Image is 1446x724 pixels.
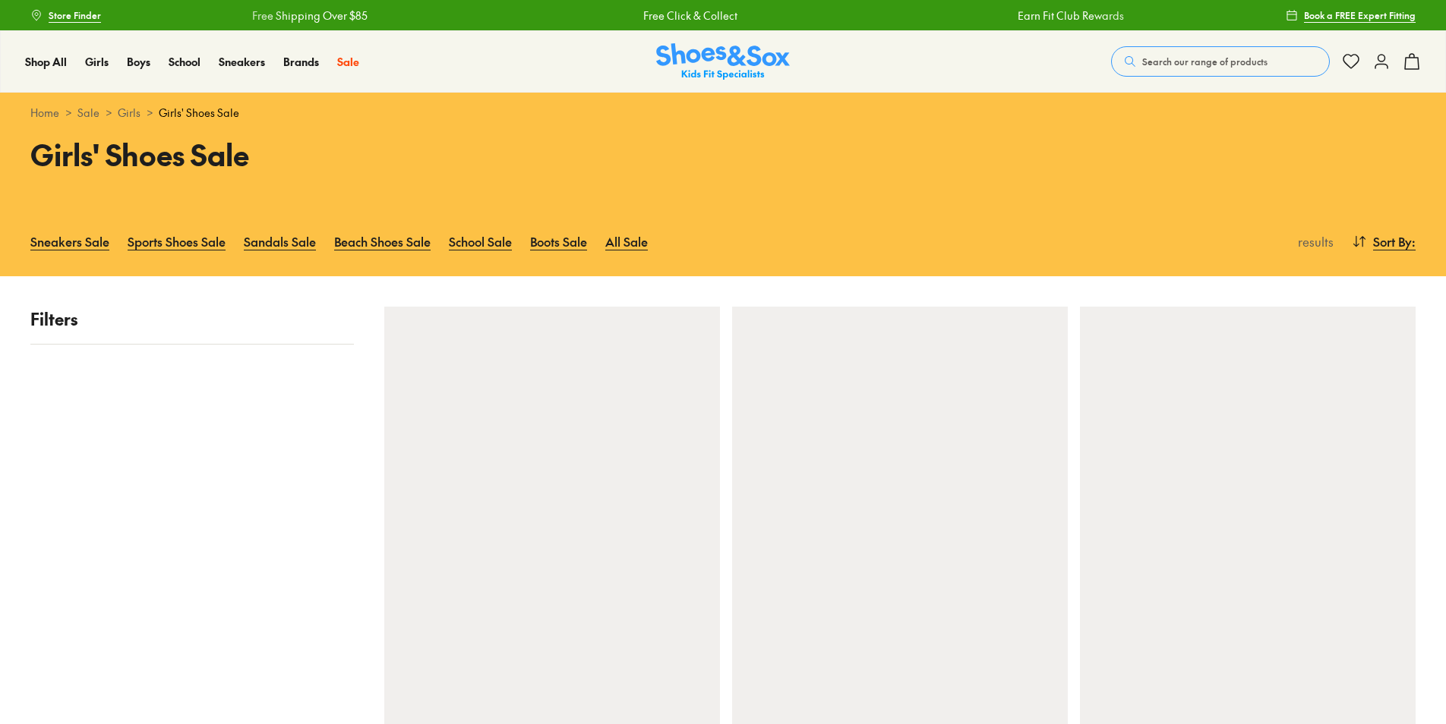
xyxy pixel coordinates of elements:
span: Brands [283,54,319,69]
h1: Girls' Shoes Sale [30,133,705,176]
a: Boots Sale [530,225,587,258]
p: Filters [30,307,354,332]
a: Shop All [25,54,67,70]
a: Sports Shoes Sale [128,225,226,258]
a: Sandals Sale [244,225,316,258]
a: Store Finder [30,2,101,29]
a: Boys [127,54,150,70]
a: Sneakers Sale [30,225,109,258]
span: Search our range of products [1142,55,1268,68]
a: Book a FREE Expert Fitting [1286,2,1416,29]
a: Earn Fit Club Rewards [1009,8,1115,24]
span: : [1412,232,1416,250]
a: Sneakers [219,54,265,70]
a: Free Shipping Over $85 [243,8,358,24]
a: Free Click & Collect [634,8,728,24]
a: Brands [283,54,319,70]
p: results [1292,232,1334,250]
span: Girls' Shoes Sale [159,105,239,121]
a: All Sale [605,225,648,258]
button: Search our range of products [1111,46,1330,77]
a: Girls [118,105,140,121]
img: SNS_Logo_Responsive.svg [656,43,790,80]
span: Sort By [1373,232,1412,250]
span: Shop All [25,54,67,69]
a: School Sale [449,225,512,258]
span: Book a FREE Expert Fitting [1304,8,1416,22]
a: Beach Shoes Sale [334,225,431,258]
span: Store Finder [49,8,101,22]
div: > > > [30,105,1416,121]
button: Sort By: [1352,225,1416,258]
a: Sale [77,105,99,121]
span: Girls [85,54,109,69]
span: Boys [127,54,150,69]
span: School [169,54,200,69]
a: Sale [337,54,359,70]
a: Shoes & Sox [656,43,790,80]
a: School [169,54,200,70]
span: Sale [337,54,359,69]
a: Girls [85,54,109,70]
span: Sneakers [219,54,265,69]
a: Home [30,105,59,121]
